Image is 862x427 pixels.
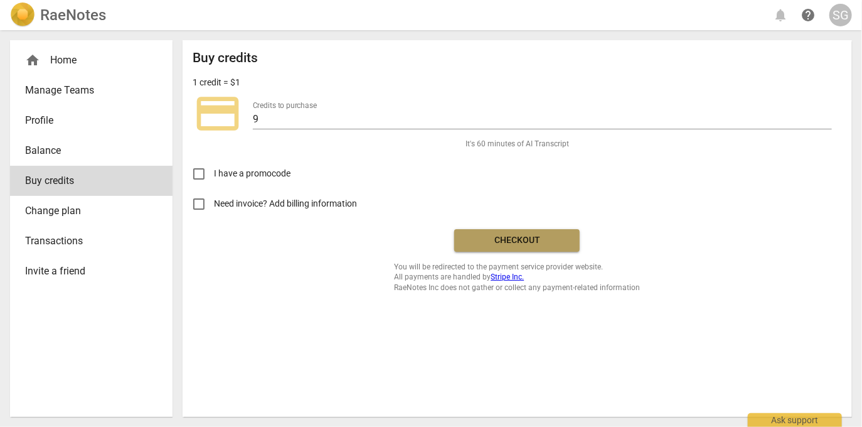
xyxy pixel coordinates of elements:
span: Buy credits [25,173,147,188]
span: Need invoice? Add billing information [214,197,359,210]
div: Home [25,53,147,68]
a: Stripe Inc. [491,273,524,281]
span: Invite a friend [25,264,147,279]
a: Balance [10,136,173,166]
a: Invite a friend [10,256,173,286]
a: Manage Teams [10,75,173,105]
span: Balance [25,143,147,158]
div: Ask support [748,413,842,427]
span: You will be redirected to the payment service provider website. All payments are handled by RaeNo... [394,262,640,293]
span: Manage Teams [25,83,147,98]
div: Home [10,45,173,75]
span: home [25,53,40,68]
a: Help [797,4,819,26]
h2: Buy credits [193,50,258,66]
span: It's 60 minutes of AI Transcript [466,139,569,149]
span: Checkout [464,234,570,247]
a: Transactions [10,226,173,256]
span: help [801,8,816,23]
span: Transactions [25,234,147,249]
span: credit_card [193,89,243,139]
span: Profile [25,113,147,128]
label: Credits to purchase [253,102,317,109]
a: LogoRaeNotes [10,3,106,28]
p: 1 credit = $1 [193,76,240,89]
a: Profile [10,105,173,136]
span: I have a promocode [214,167,290,180]
span: Change plan [25,203,147,219]
button: SG [829,4,852,26]
button: Checkout [454,229,580,252]
h2: RaeNotes [40,6,106,24]
a: Change plan [10,196,173,226]
a: Buy credits [10,166,173,196]
img: Logo [10,3,35,28]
